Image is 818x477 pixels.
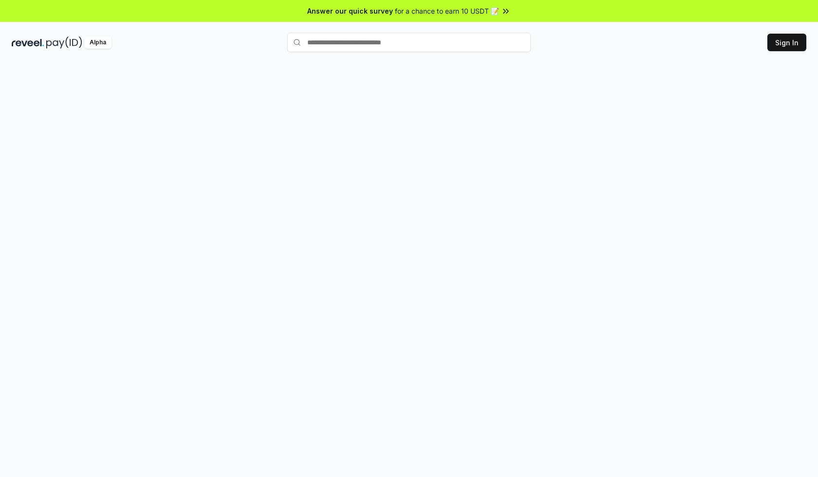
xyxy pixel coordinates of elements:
[767,34,806,51] button: Sign In
[84,37,112,49] div: Alpha
[307,6,393,16] span: Answer our quick survey
[12,37,44,49] img: reveel_dark
[395,6,499,16] span: for a chance to earn 10 USDT 📝
[46,37,82,49] img: pay_id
